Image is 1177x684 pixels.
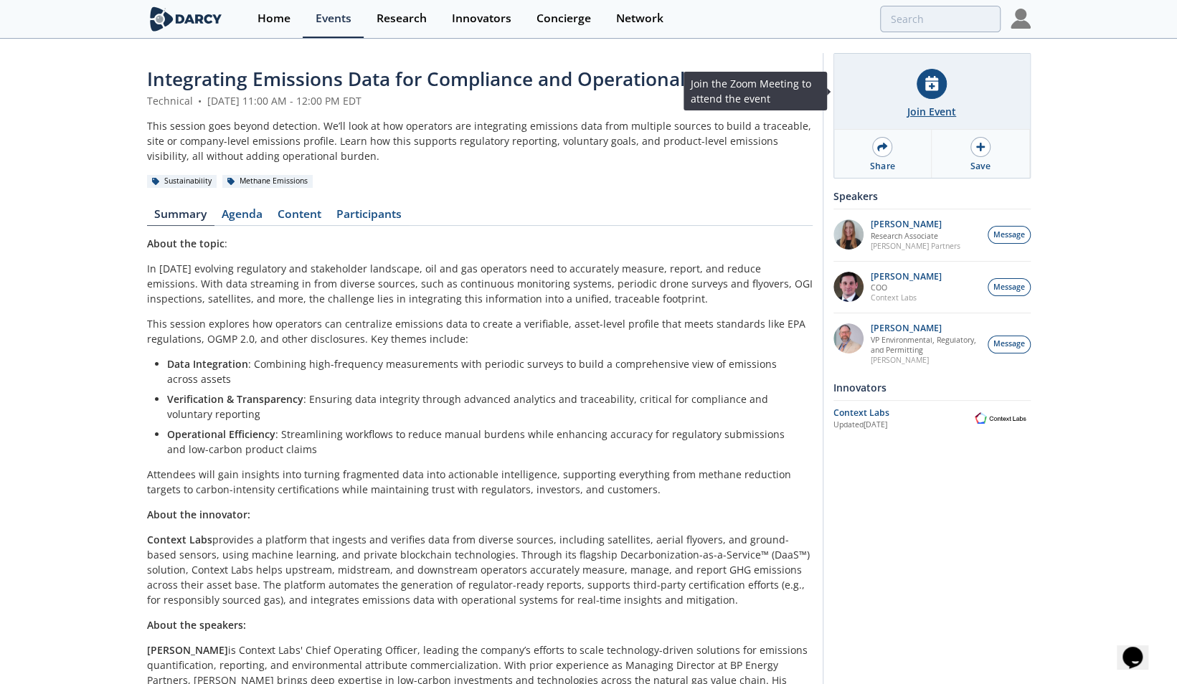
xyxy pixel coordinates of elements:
[536,13,591,24] div: Concierge
[147,533,212,546] strong: Context Labs
[452,13,511,24] div: Innovators
[993,338,1025,350] span: Message
[167,357,248,371] strong: Data Integration
[147,532,813,607] p: provides a platform that ingests and verifies data from diverse sources, including satellites, ae...
[222,175,313,188] div: Methane Emissions
[147,467,813,497] p: Attendees will gain insights into turning fragmented data into actionable intelligence, supportin...
[147,118,813,163] div: This session goes beyond detection. We’ll look at how operators are integrating emissions data fr...
[316,13,351,24] div: Events
[147,6,225,32] img: logo-wide.svg
[993,282,1025,293] span: Message
[167,427,275,441] strong: Operational Efficiency
[871,241,960,251] p: [PERSON_NAME] Partners
[147,618,246,632] strong: About the speakers:
[907,104,956,119] div: Join Event
[871,231,960,241] p: Research Associate
[833,375,1031,400] div: Innovators
[871,355,980,365] p: [PERSON_NAME]
[147,209,214,226] a: Summary
[988,336,1031,353] button: Message
[147,316,813,346] p: This session explores how operators can centralize emissions data to create a verifiable, asset-l...
[871,219,960,229] p: [PERSON_NAME]
[329,209,410,226] a: Participants
[871,272,942,282] p: [PERSON_NAME]
[871,293,942,303] p: Context Labs
[833,184,1031,209] div: Speakers
[833,419,970,431] div: Updated [DATE]
[833,219,864,250] img: 1e06ca1f-8078-4f37-88bf-70cc52a6e7bd
[147,261,813,306] p: In [DATE] evolving regulatory and stakeholder landscape, oil and gas operators need to accurately...
[988,226,1031,244] button: Message
[147,93,813,108] div: Technical [DATE] 11:00 AM - 12:00 PM EDT
[970,160,991,173] div: Save
[167,427,803,457] li: : Streamlining workflows to reduce manual burdens while enhancing accuracy for regulatory submiss...
[880,6,1001,32] input: Advanced Search
[1117,627,1163,670] iframe: chat widget
[871,335,980,355] p: VP Environmental, Regulatory, and Permitting
[833,406,1031,431] a: Context Labs Updated[DATE] Context Labs
[377,13,427,24] div: Research
[616,13,663,24] div: Network
[214,209,270,226] a: Agenda
[833,272,864,302] img: 501ea5c4-0272-445a-a9c3-1e215b6764fd
[147,175,217,188] div: Sustainability
[270,209,329,226] a: Content
[871,323,980,333] p: [PERSON_NAME]
[147,643,228,657] strong: [PERSON_NAME]
[1011,9,1031,29] img: Profile
[167,391,803,422] li: : Ensuring data integrity through advanced analytics and traceability, critical for compliance an...
[833,407,970,419] div: Context Labs
[167,392,303,406] strong: Verification & Transparency
[147,237,224,250] strong: About the topic
[196,94,204,108] span: •
[833,323,864,353] img: ed2b4adb-f152-4947-b39b-7b15fa9ececc
[871,282,942,293] p: COO
[147,66,747,92] span: Integrating Emissions Data for Compliance and Operational Action
[993,229,1025,241] span: Message
[970,410,1031,427] img: Context Labs
[147,236,813,251] p: :
[257,13,290,24] div: Home
[167,356,803,386] li: : Combining high-frequency measurements with periodic surveys to build a comprehensive view of em...
[147,508,250,521] strong: About the innovator:
[870,160,894,173] div: Share
[988,278,1031,296] button: Message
